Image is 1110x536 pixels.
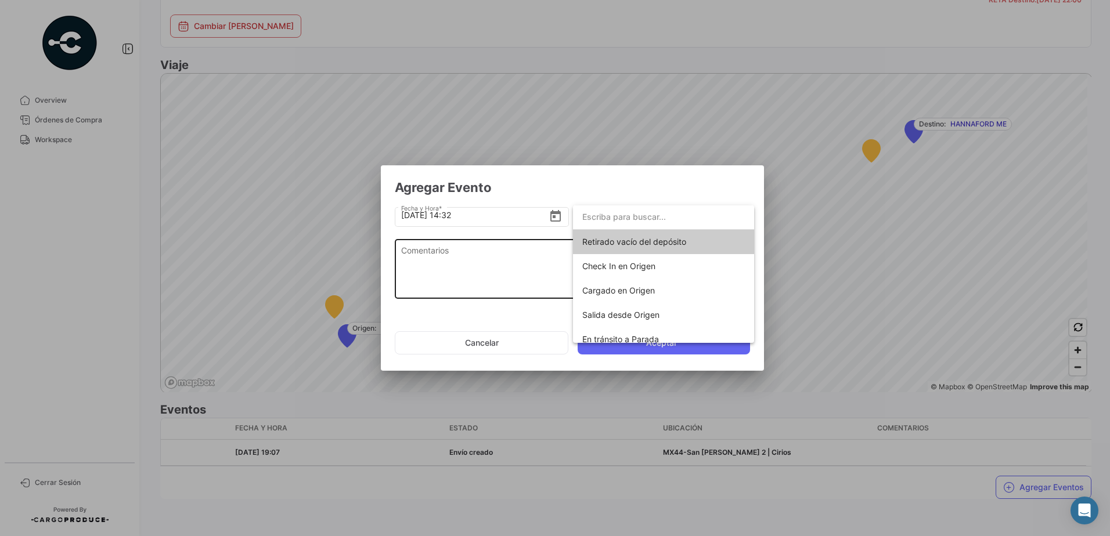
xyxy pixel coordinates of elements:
[582,237,686,247] span: Retirado vacío del depósito
[573,205,754,229] input: dropdown search
[582,261,655,271] span: Check In en Origen
[1071,497,1098,524] div: Abrir Intercom Messenger
[582,310,659,320] span: Salida desde Origen
[582,285,655,295] span: Cargado en Origen
[582,334,659,344] span: En tránsito a Parada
